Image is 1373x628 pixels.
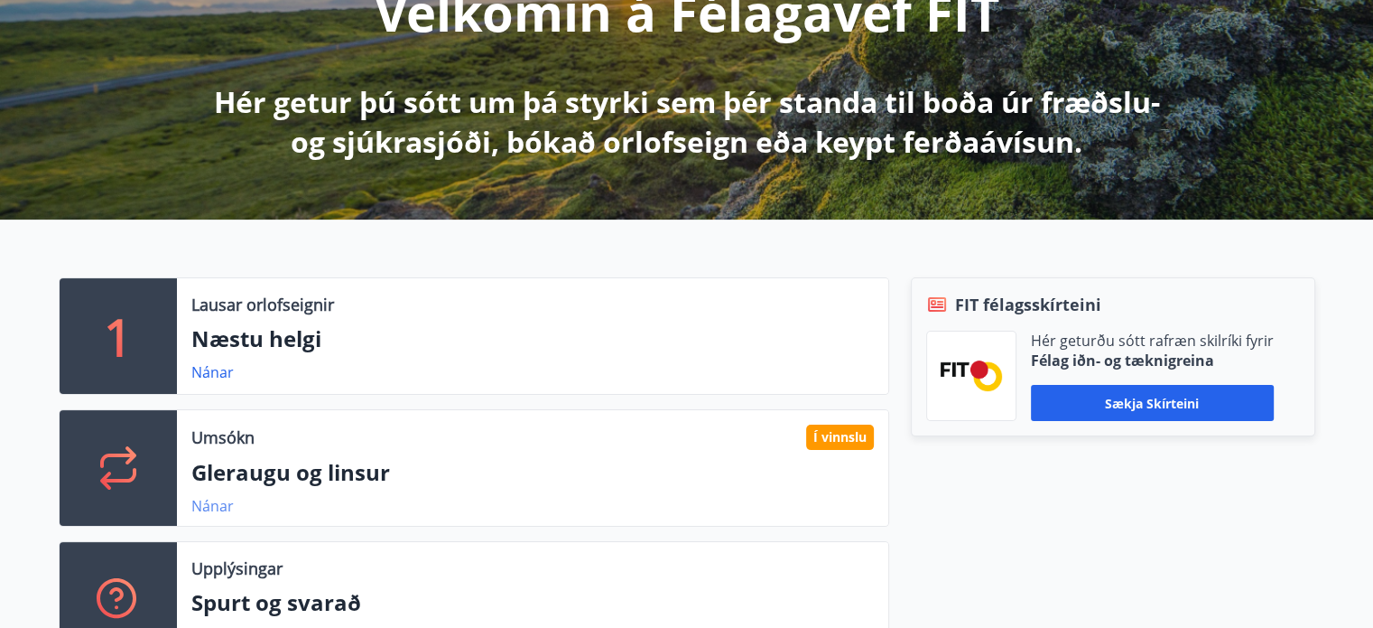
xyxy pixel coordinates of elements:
p: Upplýsingar [191,557,283,580]
p: Næstu helgi [191,323,874,354]
p: Gleraugu og linsur [191,457,874,488]
span: FIT félagsskírteini [955,293,1101,316]
p: Hér geturðu sótt rafræn skilríki fyrir [1031,331,1274,351]
img: FPQVkF9lTnNbbaRSFyT17YYeljoOGk5m51IhT0bO.png [941,361,1002,390]
div: Í vinnslu [806,425,874,450]
p: Lausar orlofseignir [191,293,334,316]
a: Nánar [191,362,234,382]
p: Spurt og svarað [191,587,874,618]
p: Hér getur þú sótt um þá styrki sem þér standa til boða úr fræðslu- og sjúkrasjóði, bókað orlofsei... [210,82,1164,162]
p: Umsókn [191,426,255,449]
p: 1 [104,302,133,370]
button: Sækja skírteini [1031,385,1274,421]
a: Nánar [191,496,234,516]
p: Félag iðn- og tæknigreina [1031,351,1274,370]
